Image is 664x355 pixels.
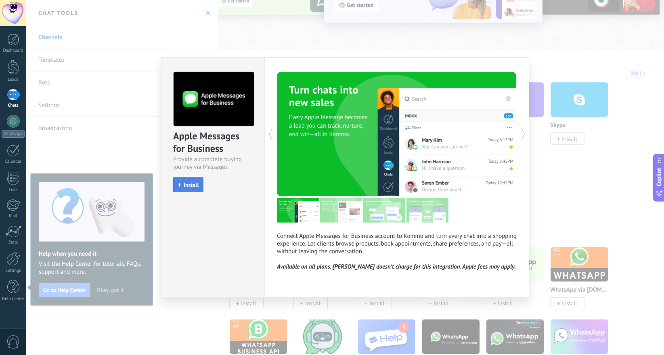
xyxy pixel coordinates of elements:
[184,182,199,188] span: Install
[2,268,25,273] div: Settings
[174,72,254,126] img: logo_main.png
[2,48,25,53] div: Dashboard
[277,198,319,223] img: tour_image_81ee2029d01f8025fff9922645556c04.png
[363,198,405,223] img: tour_image_783783430e3e7ca796cbd217a519e066.png
[277,232,517,271] span: Connect Apple Messages for Business account to Kommo and turn every chat into a shopping experien...
[2,296,25,302] div: Help Center
[2,77,25,82] div: Leads
[277,263,516,271] i: Available on all plans. [PERSON_NAME] doesn’t charge for this integration. Apple fees may apply.
[2,130,25,138] div: WhatsApp
[173,155,253,171] div: Provide a complete buying journey via Messages
[173,130,253,155] div: Apple Messages for Business
[320,198,362,223] img: tour_image_c4f1f71044581e40b26aabc31d437442.png
[655,168,663,186] span: Copilot
[2,240,25,245] div: Stats
[2,214,25,219] div: Mail
[406,198,448,223] img: tour_image_c3a4bcaadb1ec359f42e2036fcc48d81.png
[2,187,25,193] div: Lists
[2,103,25,108] div: Chats
[173,177,203,192] button: Install
[2,159,25,164] div: Calendar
